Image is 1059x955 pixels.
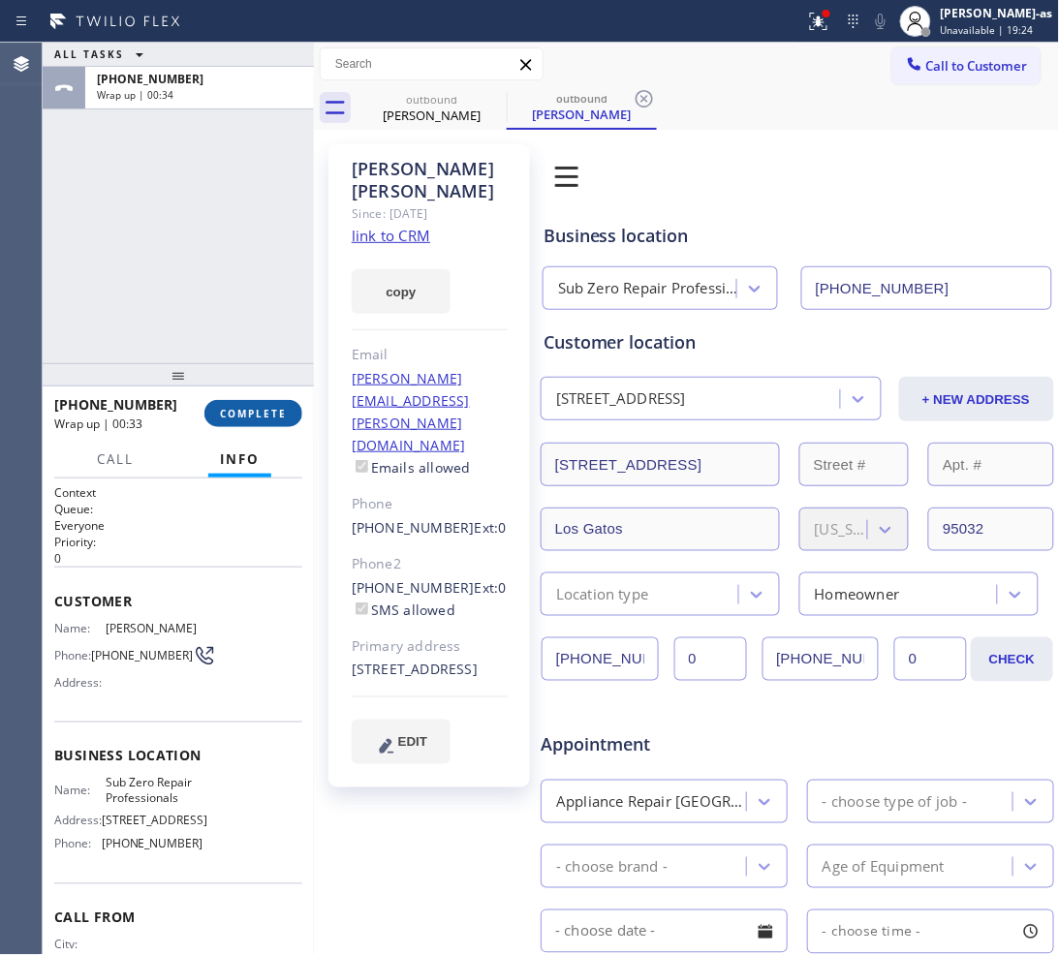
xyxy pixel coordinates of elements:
span: [STREET_ADDRESS] [102,814,207,828]
div: Phone [352,493,508,515]
span: [PHONE_NUMBER] [91,648,193,662]
span: ALL TASKS [54,47,124,61]
span: City: [54,938,106,952]
input: Address [541,443,780,486]
h1: Context [54,484,302,501]
a: [PHONE_NUMBER] [352,518,475,537]
label: SMS allowed [352,601,455,619]
a: [PERSON_NAME][EMAIL_ADDRESS][PERSON_NAME][DOMAIN_NAME] [352,369,470,454]
span: [PHONE_NUMBER] [97,71,203,87]
span: Wrap up | 00:34 [97,88,173,102]
div: Business location [544,223,1051,249]
button: ALL TASKS [43,43,163,66]
input: Phone Number [801,266,1052,310]
div: Appliance Repair [GEOGRAPHIC_DATA] [556,790,748,813]
span: Address: [54,675,106,690]
span: Sub Zero Repair Professionals [106,776,202,806]
img: 0z2ufo+1LK1lpbjt5drc1XD0bnnlpun5fRe3jBXTlaPqG+JvTQggABAgRuCwj6M7qMMI5mZPQW9JGuOgECBAj8BAT92W+QEcb... [540,149,594,203]
input: Ext. 2 [894,637,967,681]
span: Phone: [54,648,91,662]
div: Phone2 [352,553,508,575]
div: Location type [556,583,649,605]
div: Since: [DATE] [352,202,508,225]
span: - choose time - [823,922,921,940]
label: Emails allowed [352,458,471,477]
button: Call to Customer [892,47,1041,84]
input: Search [321,48,543,79]
span: Phone: [54,837,102,851]
div: - choose brand - [556,855,668,878]
div: outbound [509,91,655,106]
input: SMS allowed [356,602,368,615]
input: Emails allowed [356,460,368,473]
span: Ext: 0 [475,578,507,597]
button: + NEW ADDRESS [899,377,1054,421]
button: EDIT [352,720,451,764]
span: Call [97,450,134,468]
div: Sub Zero Repair Professionals [558,278,738,300]
button: COMPLETE [204,400,302,427]
div: Primary address [352,635,508,658]
h2: Priority: [54,534,302,550]
span: [PHONE_NUMBER] [54,395,177,414]
input: Ext. [674,637,747,681]
input: Apt. # [928,443,1053,486]
div: - choose type of job - [823,790,967,813]
p: Everyone [54,517,302,534]
span: Appointment [541,732,709,758]
div: [PERSON_NAME]-as [941,5,1053,21]
button: Call [85,441,145,478]
div: [STREET_ADDRESS] [352,659,508,681]
h2: Queue: [54,501,302,517]
button: Info [208,441,271,478]
input: Street # [799,443,909,486]
span: Info [220,450,260,468]
div: Age of Equipment [823,855,945,878]
p: 0 [54,550,302,567]
a: [PHONE_NUMBER] [352,578,475,597]
div: [PERSON_NAME] [358,107,505,124]
input: Phone Number 2 [763,637,880,681]
div: [STREET_ADDRESS] [556,388,686,411]
input: Phone Number [542,637,659,681]
span: Call From [54,909,302,927]
button: Mute [867,8,894,35]
span: Address: [54,814,102,828]
input: - choose date - [541,909,788,953]
span: Name: [54,784,106,798]
input: City [541,508,780,551]
div: [PERSON_NAME] [PERSON_NAME] [352,158,508,202]
span: COMPLETE [220,407,287,420]
span: Wrap up | 00:33 [54,416,142,432]
span: Ext: 0 [475,518,507,537]
div: Ryan Pratt [358,86,505,130]
div: outbound [358,92,505,107]
div: Email [352,344,508,366]
span: Name: [54,621,106,635]
span: EDIT [398,735,427,750]
button: CHECK [971,637,1053,682]
div: Homeowner [815,583,900,605]
span: [PERSON_NAME] [106,621,202,635]
div: [PERSON_NAME] [509,106,655,123]
a: link to CRM [352,226,430,245]
span: Unavailable | 19:24 [941,23,1034,37]
div: Ryan Pratt [509,86,655,128]
span: Business location [54,747,302,765]
span: [PHONE_NUMBER] [102,837,203,851]
input: ZIP [928,508,1053,551]
span: Call to Customer [926,57,1028,75]
span: Customer [54,592,302,610]
button: copy [352,269,451,314]
div: Customer location [544,329,1051,355]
